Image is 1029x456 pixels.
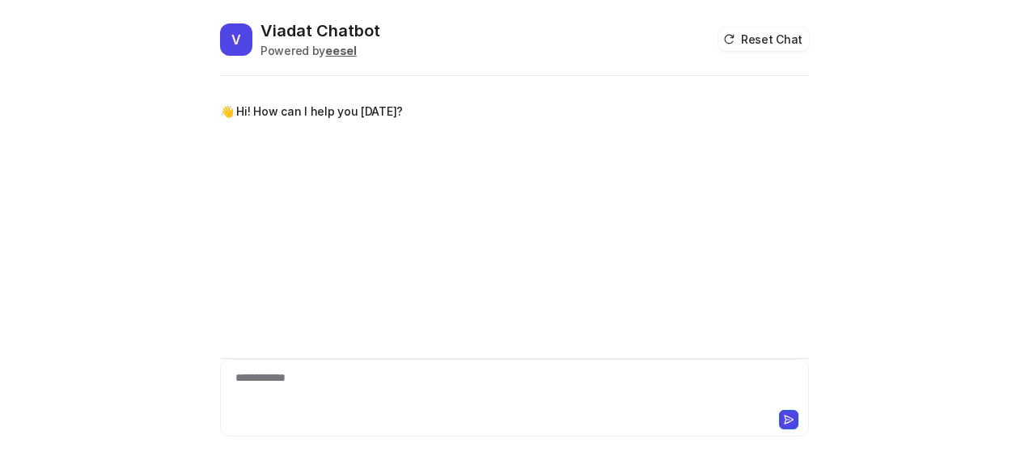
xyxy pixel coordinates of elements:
h2: Viadat Chatbot [260,19,380,42]
div: Powered by [260,42,380,59]
p: 👋 Hi! How can I help you [DATE]? [220,102,403,121]
button: Reset Chat [718,27,809,51]
b: eesel [325,44,357,57]
span: V [220,23,252,56]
